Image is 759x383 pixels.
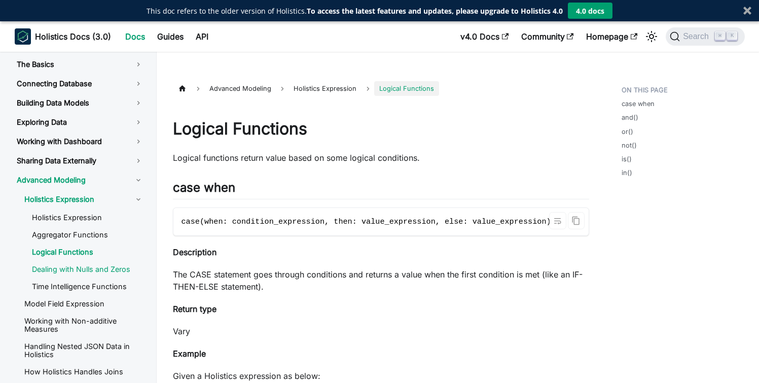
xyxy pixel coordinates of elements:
[190,28,214,45] a: API
[24,262,152,277] a: Dealing with Nulls and Zeros
[9,75,152,92] a: Connecting Database
[24,279,152,294] a: Time Intelligence Functions
[622,154,632,164] a: is()
[16,296,152,311] a: Model Field Expression
[9,94,152,112] a: Building Data Models
[549,212,566,229] button: Toggle word wrap
[568,3,612,19] button: 4.0 docs
[35,30,111,43] b: Holistics Docs (3.0)
[173,304,216,314] strong: Return type
[568,212,585,229] button: Copy code to clipboard
[288,81,362,96] span: Holistics Expression
[173,268,589,293] p: The CASE statement goes through conditions and returns a value when the first condition is met (l...
[454,28,515,45] a: v4.0 Docs
[15,28,111,45] a: HolisticsHolistics Docs (3.0)
[24,210,152,225] a: Holistics Expression
[173,81,589,96] nav: Breadcrumbs
[24,227,152,242] a: Aggregator Functions
[173,370,589,382] p: Given a Holistics expression as below:
[16,339,152,362] a: Handling Nested JSON Data in Holistics
[173,325,589,337] p: Vary
[580,28,643,45] a: Homepage
[374,81,439,96] span: Logical Functions
[173,180,589,199] h2: case when
[622,168,632,178] a: in()
[16,314,152,337] a: Working with Non-additive Measures
[147,6,563,16] div: This doc refers to the older version of Holistics.To access the latest features and updates, plea...
[173,247,216,257] strong: Description
[173,349,206,359] strong: Example
[173,119,589,139] h1: Logical Functions
[9,152,152,169] a: Sharing Data Externally
[182,217,551,226] span: case(when: condition_expression, then: value_expression, else: value_expression)
[16,191,152,208] a: Holistics Expression
[622,113,638,122] a: and()
[16,364,152,379] a: How Holistics Handles Joins
[9,56,152,73] a: The Basics
[173,152,589,164] p: Logical functions return value based on some logical conditions.
[622,141,637,150] a: not()
[666,27,744,46] button: Search
[173,81,192,96] a: Home page
[515,28,580,45] a: Community
[307,6,563,16] strong: To access the latest features and updates, please upgrade to Holistics 4.0
[9,114,152,131] a: Exploring Data
[15,28,31,45] img: Holistics
[715,31,725,41] kbd: ⌘
[119,28,151,45] a: Docs
[622,99,655,109] a: case when
[24,245,152,260] a: Logical Functions
[643,28,660,45] button: Switch between dark and light mode (currently light mode)
[151,28,190,45] a: Guides
[622,127,633,136] a: or()
[204,81,276,96] span: Advanced Modeling
[680,32,715,41] span: Search
[727,31,737,41] kbd: K
[9,133,152,150] a: Working with Dashboard
[9,171,152,189] a: Advanced Modeling
[147,6,563,16] p: This doc refers to the older version of Holistics.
